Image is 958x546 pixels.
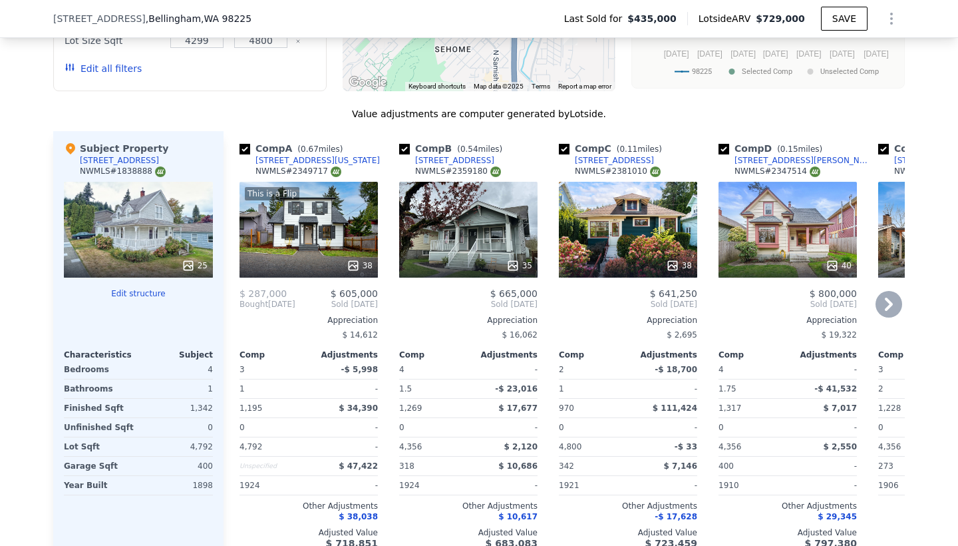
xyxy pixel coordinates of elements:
span: $ 47,422 [339,461,378,471]
div: Adjustments [309,350,378,360]
span: 0 [239,423,245,432]
span: Sold [DATE] [295,299,378,310]
span: 1,269 [399,404,422,413]
div: [STREET_ADDRESS][PERSON_NAME] [734,155,873,166]
div: 1921 [559,476,625,495]
span: $ 111,424 [653,404,697,413]
div: Appreciation [239,315,378,326]
span: $ 19,322 [822,330,857,340]
button: Keyboard shortcuts [408,82,466,91]
div: 38 [666,259,692,272]
span: 0 [559,423,564,432]
span: $435,000 [627,12,677,25]
img: NWMLS Logo [810,166,820,177]
div: Lot Size Sqft [65,31,162,50]
div: 1924 [239,476,306,495]
div: 40 [826,259,852,272]
span: 0 [878,423,883,432]
a: [STREET_ADDRESS] [399,155,494,166]
span: ( miles) [772,144,828,154]
div: Adjusted Value [239,527,378,538]
span: 3 [878,365,883,374]
text: [DATE] [796,49,822,59]
div: 0 [141,418,213,437]
span: 273 [878,461,893,471]
span: -$ 18,700 [655,365,697,374]
div: Appreciation [718,315,857,326]
div: 1 [239,380,306,398]
div: - [790,418,857,437]
div: - [631,380,697,398]
button: Clear [295,39,301,44]
span: 4,792 [239,442,262,451]
div: Adjustments [628,350,697,360]
span: $ 7,017 [824,404,857,413]
span: $ 14,612 [343,330,378,340]
span: Map data ©2025 [474,83,524,90]
div: Value adjustments are computer generated by Lotside . [53,107,905,121]
div: Appreciation [559,315,697,326]
span: $ 29,345 [818,512,857,521]
a: [STREET_ADDRESS][PERSON_NAME] [718,155,873,166]
span: $ 16,062 [502,330,538,340]
span: Sold [DATE] [399,299,538,310]
span: $ 34,390 [339,404,378,413]
div: [DATE] [239,299,295,310]
div: Bedrooms [64,360,136,379]
div: - [471,476,538,495]
span: -$ 41,532 [814,384,857,394]
span: -$ 17,628 [655,512,697,521]
img: NWMLS Logo [155,166,166,177]
div: Characteristics [64,350,138,360]
span: -$ 33 [675,442,697,451]
div: Adjusted Value [559,527,697,538]
div: Adjustments [788,350,857,360]
div: Year Built [64,476,136,495]
div: [STREET_ADDRESS] [575,155,654,166]
div: - [471,418,538,437]
div: Comp [718,350,788,360]
button: Show Options [878,5,905,32]
span: 4,800 [559,442,581,451]
span: 0.15 [780,144,798,154]
span: 1,228 [878,404,901,413]
img: Google [346,74,390,91]
span: 4,356 [718,442,741,451]
a: Report a map error [558,83,611,90]
span: -$ 5,998 [341,365,378,374]
span: $ 665,000 [490,288,538,299]
div: Adjusted Value [718,527,857,538]
div: Adjustments [468,350,538,360]
div: Other Adjustments [399,501,538,511]
div: Lot Sqft [64,437,136,456]
span: 0 [399,423,404,432]
div: 1898 [141,476,213,495]
div: 2 [878,380,945,398]
div: - [311,476,378,495]
span: , WA 98225 [201,13,251,24]
text: Unselected Comp [820,67,879,76]
div: Comp [239,350,309,360]
text: [DATE] [763,49,788,59]
div: [STREET_ADDRESS] [415,155,494,166]
div: Unspecified [239,457,306,475]
div: 1 [559,380,625,398]
text: 98225 [692,67,712,76]
span: 3 [239,365,245,374]
span: $ 10,617 [498,512,538,521]
a: [STREET_ADDRESS] [559,155,654,166]
img: NWMLS Logo [650,166,661,177]
text: [DATE] [730,49,756,59]
div: 35 [506,259,532,272]
span: 342 [559,461,574,471]
span: $ 800,000 [810,288,857,299]
span: 1,195 [239,404,262,413]
div: 4,792 [141,437,213,456]
span: [STREET_ADDRESS] [53,12,146,25]
button: Edit all filters [65,62,142,75]
div: 1910 [718,476,785,495]
a: [STREET_ADDRESS][US_STATE] [239,155,380,166]
span: Lotside ARV [699,12,756,25]
span: 0.54 [460,144,478,154]
text: [DATE] [830,49,855,59]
